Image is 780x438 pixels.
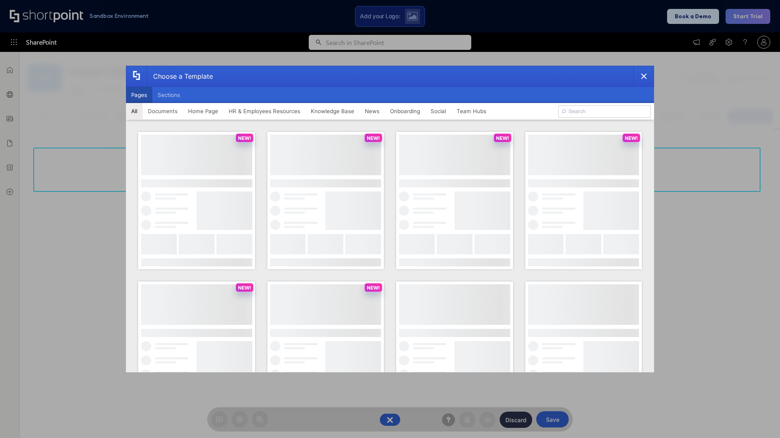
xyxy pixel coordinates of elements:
[367,135,380,141] p: NEW!
[126,103,143,119] button: All
[360,103,385,119] button: News
[238,285,251,291] p: NEW!
[126,87,152,103] button: Pages
[143,103,183,119] button: Documents
[385,103,425,119] button: Onboarding
[634,344,780,438] iframe: Chat Widget
[367,285,380,291] p: NEW!
[305,103,360,119] button: Knowledge Base
[425,103,451,119] button: Social
[625,135,638,141] p: NEW!
[126,66,654,372] div: template selector
[496,135,509,141] p: NEW!
[238,135,251,141] p: NEW!
[223,103,305,119] button: HR & Employees Resources
[183,103,223,119] button: Home Page
[147,66,213,86] div: Choose a Template
[152,87,185,103] button: Sections
[558,105,651,118] input: Search
[451,103,492,119] button: Team Hubs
